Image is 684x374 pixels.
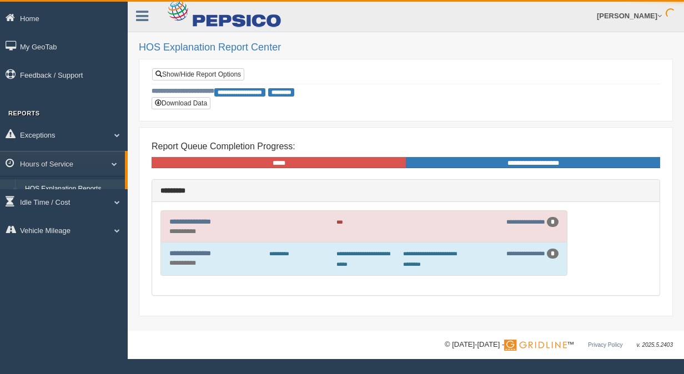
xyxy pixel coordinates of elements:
h2: HOS Explanation Report Center [139,42,673,53]
a: Show/Hide Report Options [152,68,244,80]
h4: Report Queue Completion Progress: [152,141,660,151]
span: v. 2025.5.2403 [637,342,673,348]
a: Privacy Policy [588,342,622,348]
a: HOS Explanation Reports [20,179,125,199]
button: Download Data [152,97,210,109]
div: © [DATE]-[DATE] - ™ [445,339,673,351]
img: Gridline [504,340,567,351]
